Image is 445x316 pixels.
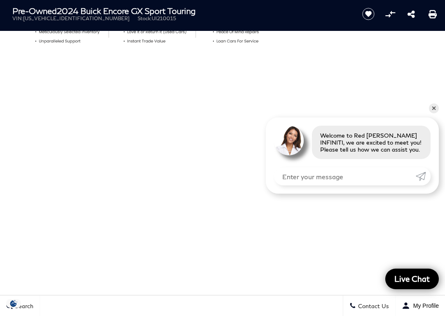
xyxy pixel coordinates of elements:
[12,6,350,15] h1: 2024 Buick Encore GX Sport Touring
[416,167,431,185] a: Submit
[12,15,23,21] span: VIN:
[356,302,389,309] span: Contact Us
[13,302,33,309] span: Search
[4,299,23,308] section: Click to Open Cookie Consent Modal
[274,126,304,155] img: Agent profile photo
[23,15,129,21] span: [US_VEHICLE_IDENTIFICATION_NUMBER]
[390,274,434,284] span: Live Chat
[410,302,439,309] span: My Profile
[4,299,23,308] img: Opt-Out Icon
[12,6,57,16] strong: Pre-Owned
[429,9,437,19] a: Print this Pre-Owned 2024 Buick Encore GX Sport Touring
[138,15,152,21] span: Stock:
[274,167,416,185] input: Enter your message
[408,9,415,19] a: Share this Pre-Owned 2024 Buick Encore GX Sport Touring
[312,126,431,159] div: Welcome to Red [PERSON_NAME] INFINITI, we are excited to meet you! Please tell us how we can assi...
[359,7,377,21] button: Save vehicle
[384,8,396,20] button: Compare Vehicle
[396,295,445,316] button: Open user profile menu
[152,15,176,21] span: UI210015
[385,269,439,289] a: Live Chat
